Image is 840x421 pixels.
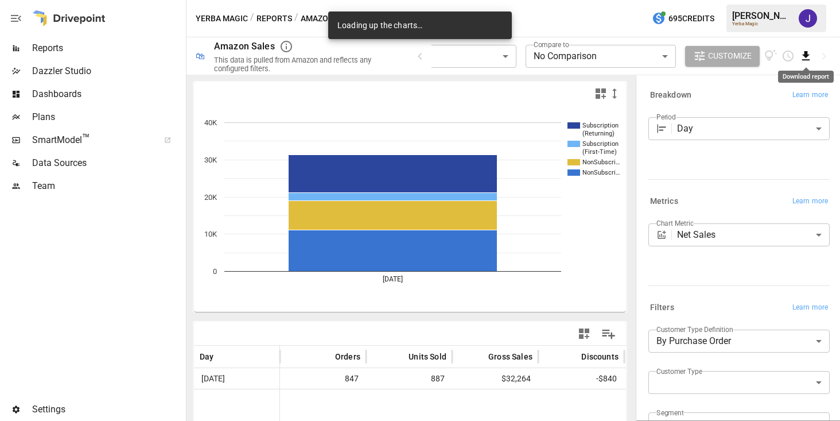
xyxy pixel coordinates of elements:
[596,321,621,347] button: Manage Columns
[544,369,619,389] span: -$840
[677,223,830,246] div: Net Sales
[792,2,824,34] button: Jaithra Koritala
[581,351,619,362] span: Discounts
[213,267,217,276] text: 0
[685,46,760,67] button: Customize
[656,366,702,376] label: Customer Type
[335,351,360,362] span: Orders
[488,351,532,362] span: Gross Sales
[792,90,828,101] span: Learn more
[32,87,184,101] span: Dashboards
[799,49,812,63] button: Download report
[582,159,620,166] text: NonSubscri…
[471,349,487,365] button: Sort
[582,140,619,148] text: Subscription
[318,349,334,365] button: Sort
[82,132,90,146] span: ™
[677,117,830,140] div: Day
[732,10,792,21] div: [PERSON_NAME]
[32,41,184,55] span: Reports
[792,196,828,207] span: Learn more
[196,11,248,26] button: Yerba Magic
[650,195,678,208] h6: Metrics
[214,56,399,73] div: This data is pulled from Amazon and reflects any configured filters.
[200,369,274,389] span: [DATE]
[215,349,231,365] button: Sort
[732,21,792,26] div: Yerba Magic
[196,51,205,61] div: 🛍
[256,11,292,26] button: Reports
[194,105,626,312] svg: A chart.
[372,369,446,389] span: 887
[564,349,580,365] button: Sort
[204,156,217,164] text: 30K
[650,89,691,102] h6: Breakdown
[204,118,217,127] text: 40K
[32,403,184,416] span: Settings
[214,41,275,52] div: Amazon Sales
[648,330,830,353] div: By Purchase Order
[458,369,532,389] span: $32,264
[582,122,619,129] text: Subscription
[32,110,184,124] span: Plans
[764,46,777,67] button: View documentation
[778,71,834,83] div: Download report
[582,130,615,137] text: (Returning)
[301,11,359,26] button: Amazon Sales
[409,351,446,362] span: Units Sold
[204,230,217,238] text: 10K
[582,169,620,176] text: NonSubscri…
[656,112,676,122] label: Period
[534,40,569,49] label: Compare to
[781,49,795,63] button: Schedule report
[656,325,733,334] label: Customer Type Definition
[708,49,752,63] span: Customize
[647,8,719,29] button: 695Credits
[337,15,422,36] div: Loading up the charts…
[294,11,298,26] div: /
[656,218,694,228] label: Chart Metric
[526,45,676,68] div: No Comparison
[32,64,184,78] span: Dazzler Studio
[32,179,184,193] span: Team
[799,9,817,28] img: Jaithra Koritala
[792,302,828,314] span: Learn more
[32,156,184,170] span: Data Sources
[650,302,674,314] h6: Filters
[391,349,407,365] button: Sort
[656,408,683,418] label: Segment
[32,133,151,147] span: SmartModel
[250,11,254,26] div: /
[204,193,217,202] text: 20K
[582,148,617,156] text: (First-Time)
[383,275,403,283] text: [DATE]
[286,369,360,389] span: 847
[200,351,214,362] span: Day
[668,11,714,26] span: 695 Credits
